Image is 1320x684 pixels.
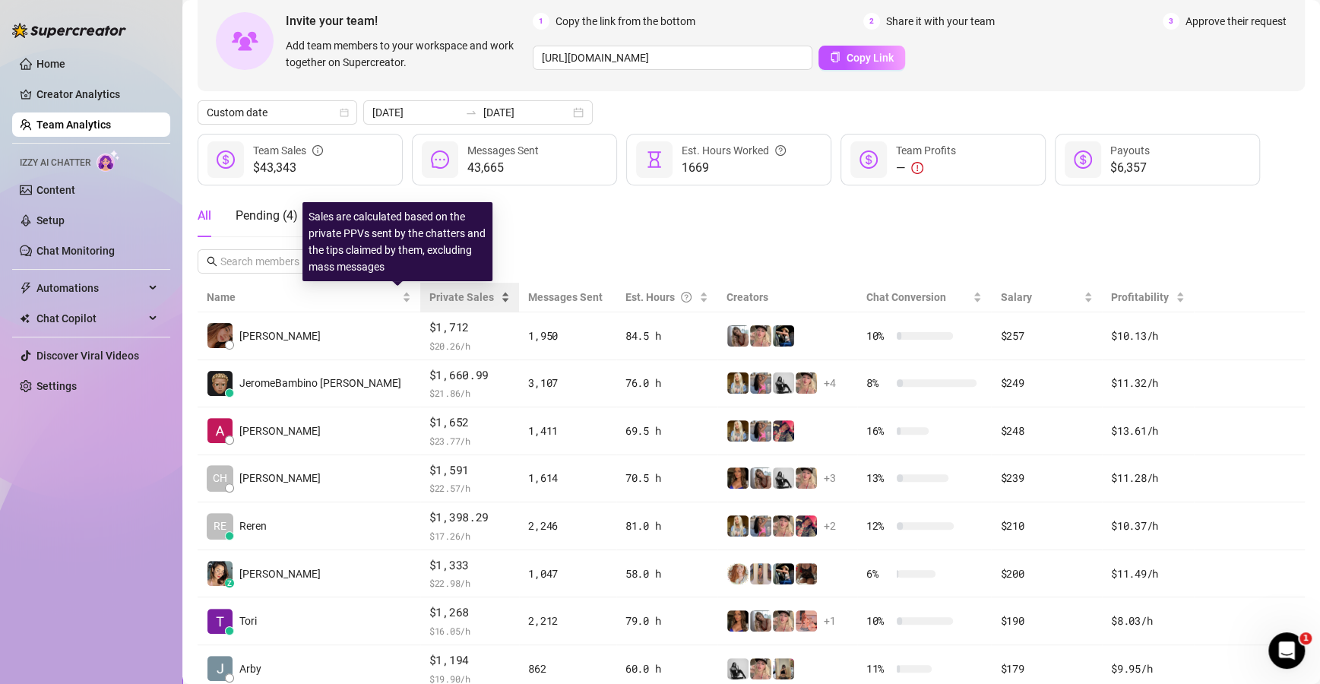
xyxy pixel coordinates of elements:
span: JeromeBambino [PERSON_NAME] [239,375,401,391]
th: Name [198,283,420,312]
span: Copy the link from the bottom [556,13,695,30]
span: 3 [1163,13,1179,30]
span: 11 % [866,660,891,677]
div: $11.28 /h [1111,470,1185,486]
span: $1,660.99 [429,366,511,385]
span: 1 [1299,632,1312,644]
span: dollar-circle [217,150,235,169]
div: Team Sales [253,142,323,159]
div: 81.0 h [625,518,708,534]
img: Kat [750,467,771,489]
span: 2 [863,13,880,30]
span: swap-right [465,106,477,119]
img: Amy Pond [727,563,749,584]
div: $257 [1000,328,1093,344]
span: to [465,106,477,119]
a: Home [36,58,65,70]
span: $ 21.86 /h [429,385,511,401]
img: Kota [750,515,771,537]
span: 12 % [866,518,891,534]
span: Izzy AI Chatter [20,156,90,170]
a: Creator Analytics [36,82,158,106]
img: Tyra [796,372,817,394]
span: exclamation-circle [911,162,923,174]
span: + 2 [824,518,836,534]
div: 58.0 h [625,565,708,582]
span: 10 % [866,613,891,629]
div: Sales are calculated based on the private PPVs sent by the chatters and the tips claimed by them,... [302,202,492,281]
div: $13.61 /h [1111,423,1185,439]
span: Salary [1000,291,1031,303]
div: 3,107 [528,375,607,391]
img: Victoria [750,563,771,584]
img: Chat Copilot [20,313,30,324]
a: Content [36,184,75,196]
span: dollar-circle [859,150,878,169]
span: question-circle [681,289,692,306]
img: Kleio [727,372,749,394]
img: Grace Hunt [727,658,749,679]
span: + 1 [824,613,836,629]
span: calendar [340,108,349,117]
span: Reren [239,518,267,534]
span: $1,712 [429,318,511,337]
img: logo-BBDzfeDw.svg [12,23,126,38]
div: $8.03 /h [1111,613,1185,629]
th: Creators [717,283,857,312]
div: $9.95 /h [1111,660,1185,677]
span: $6,357 [1110,159,1150,177]
span: Team Profits [896,144,956,157]
img: Albert [207,418,233,443]
img: Danielle [207,323,233,348]
div: 1,411 [528,423,607,439]
span: $1,268 [429,603,511,622]
div: 84.5 h [625,328,708,344]
span: copy [830,52,840,62]
span: Payouts [1110,144,1150,157]
img: Grace Hunt [773,467,794,489]
span: $ 17.26 /h [429,528,511,543]
img: Kota [750,372,771,394]
span: [PERSON_NAME] [239,328,321,344]
img: Kenzie [727,467,749,489]
span: [PERSON_NAME] [239,470,321,486]
input: End date [483,104,570,121]
span: Copy Link [847,52,894,64]
span: + 4 [824,375,836,391]
img: Kaliana [773,325,794,347]
img: Tyra [773,610,794,632]
span: 16 % [866,423,891,439]
button: Copy Link [818,46,905,70]
img: Bunny [773,420,794,442]
span: Arby [239,660,261,677]
span: Chat Conversion [866,291,946,303]
div: 862 [528,660,607,677]
span: $ 22.98 /h [429,575,511,591]
div: $10.13 /h [1111,328,1185,344]
span: 6 % [866,565,891,582]
span: 1669 [682,159,786,177]
span: [PERSON_NAME] [239,565,321,582]
div: Pending ( 4 ) [236,207,298,225]
div: 2,246 [528,518,607,534]
div: 1,047 [528,565,607,582]
div: 1,614 [528,470,607,486]
span: $1,591 [429,461,511,480]
div: 76.0 h [625,375,708,391]
div: 70.5 h [625,470,708,486]
span: info-circle [312,142,323,159]
span: $43,343 [253,159,323,177]
div: Est. Hours [625,289,696,306]
img: Tyra [796,467,817,489]
span: message [431,150,449,169]
span: Tori [239,613,257,629]
img: Kleio [727,420,749,442]
span: Profitability [1111,291,1169,303]
span: Messages Sent [467,144,539,157]
img: Tori [207,609,233,634]
span: dollar-circle [1074,150,1092,169]
div: — [896,159,956,177]
input: Start date [372,104,459,121]
span: $ 23.77 /h [429,433,511,448]
a: Chat Monitoring [36,245,115,257]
